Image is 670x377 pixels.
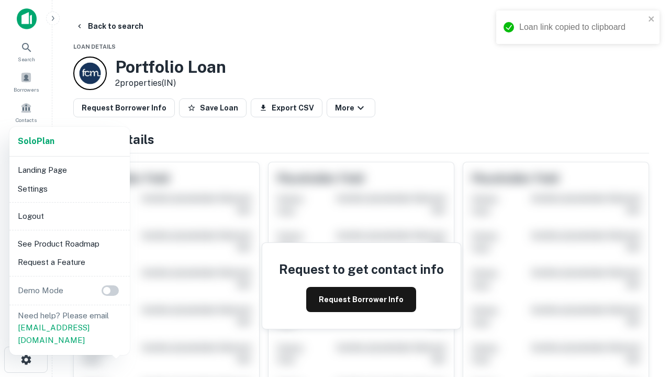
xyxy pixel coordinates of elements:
a: SoloPlan [18,135,54,148]
div: Loan link copied to clipboard [519,21,645,34]
li: See Product Roadmap [14,235,126,253]
li: Landing Page [14,161,126,180]
a: [EMAIL_ADDRESS][DOMAIN_NAME] [18,323,90,345]
li: Logout [14,207,126,226]
p: Need help? Please email [18,309,121,347]
iframe: Chat Widget [618,260,670,310]
p: Demo Mode [14,284,68,297]
button: close [648,15,655,25]
strong: Solo Plan [18,136,54,146]
li: Settings [14,180,126,198]
li: Request a Feature [14,253,126,272]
